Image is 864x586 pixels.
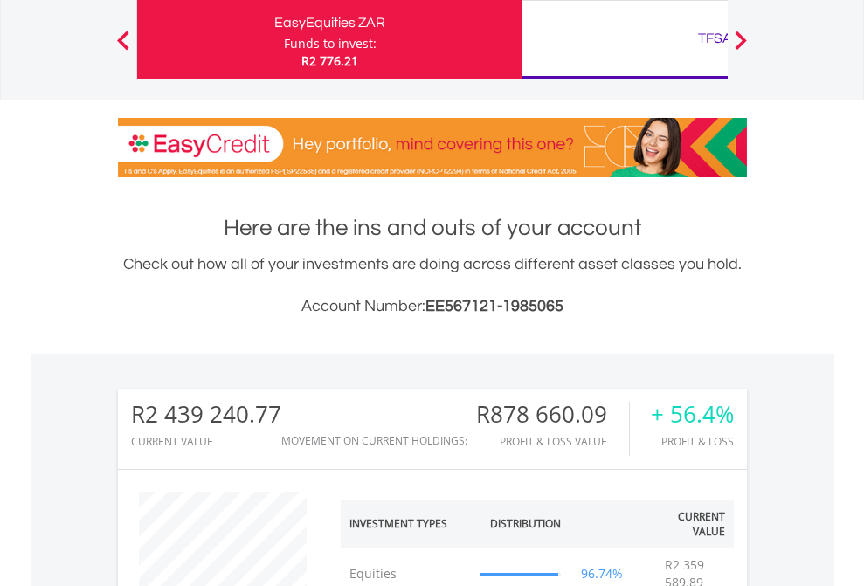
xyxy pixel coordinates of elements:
img: EasyCredit Promotion Banner [118,118,747,177]
th: Current Value [635,500,734,548]
div: R2 439 240.77 [131,402,281,427]
div: + 56.4% [651,402,734,427]
span: EE567121-1985065 [425,298,563,314]
div: Profit & Loss [651,436,734,447]
div: Funds to invest: [284,35,377,52]
button: Previous [106,39,141,57]
div: CURRENT VALUE [131,436,281,447]
div: R878 660.09 [476,402,629,427]
div: Check out how all of your investments are doing across different asset classes you hold. [118,252,747,319]
h1: Here are the ins and outs of your account [118,212,747,244]
span: R2 776.21 [301,52,358,69]
div: EasyEquities ZAR [148,10,512,35]
div: Movement on Current Holdings: [281,435,467,446]
div: Distribution [490,516,561,531]
button: Next [723,39,758,57]
h3: Account Number: [118,294,747,319]
div: Profit & Loss Value [476,436,629,447]
th: Investment Types [341,500,472,548]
